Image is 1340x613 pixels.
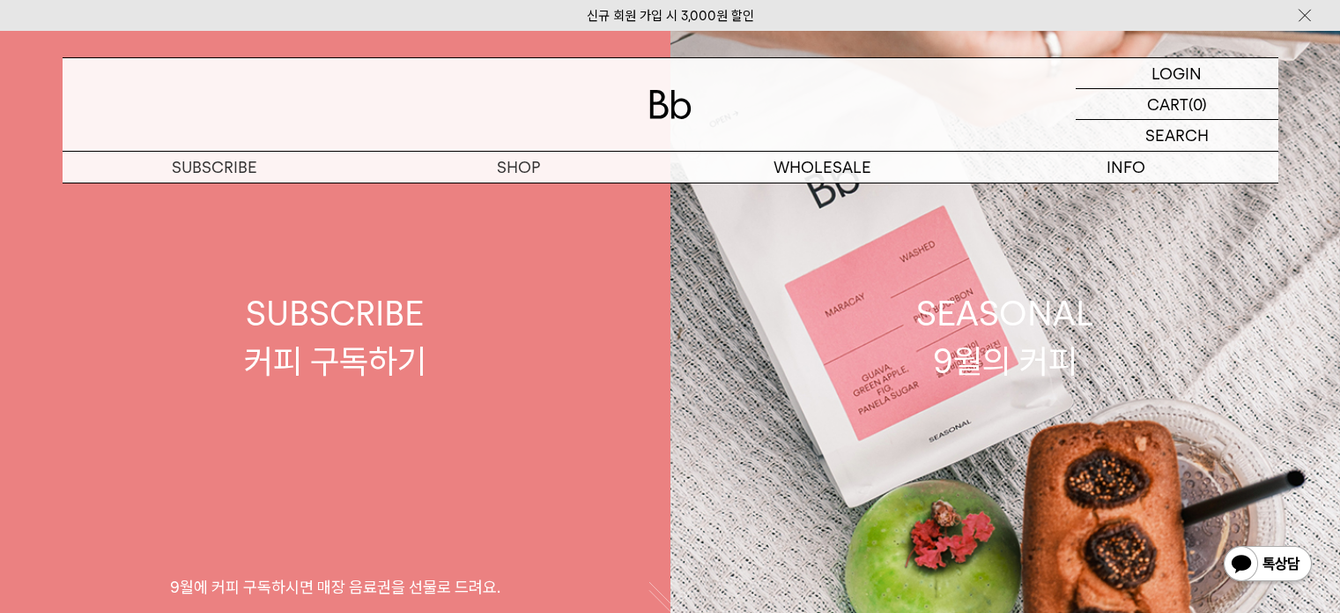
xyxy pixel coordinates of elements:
a: 신규 회원 가입 시 3,000원 할인 [587,8,754,24]
div: SUBSCRIBE 커피 구독하기 [244,290,426,384]
p: INFO [974,152,1278,183]
a: SHOP [366,152,670,183]
p: SEARCH [1145,120,1209,151]
img: 카카오톡 채널 1:1 채팅 버튼 [1222,544,1314,587]
p: (0) [1188,89,1207,119]
p: CART [1147,89,1188,119]
a: SUBSCRIBE [63,152,366,183]
img: 로고 [649,90,692,119]
p: LOGIN [1151,58,1202,88]
p: WHOLESALE [670,152,974,183]
a: LOGIN [1076,58,1278,89]
div: SEASONAL 9월의 커피 [916,290,1094,384]
a: CART (0) [1076,89,1278,120]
